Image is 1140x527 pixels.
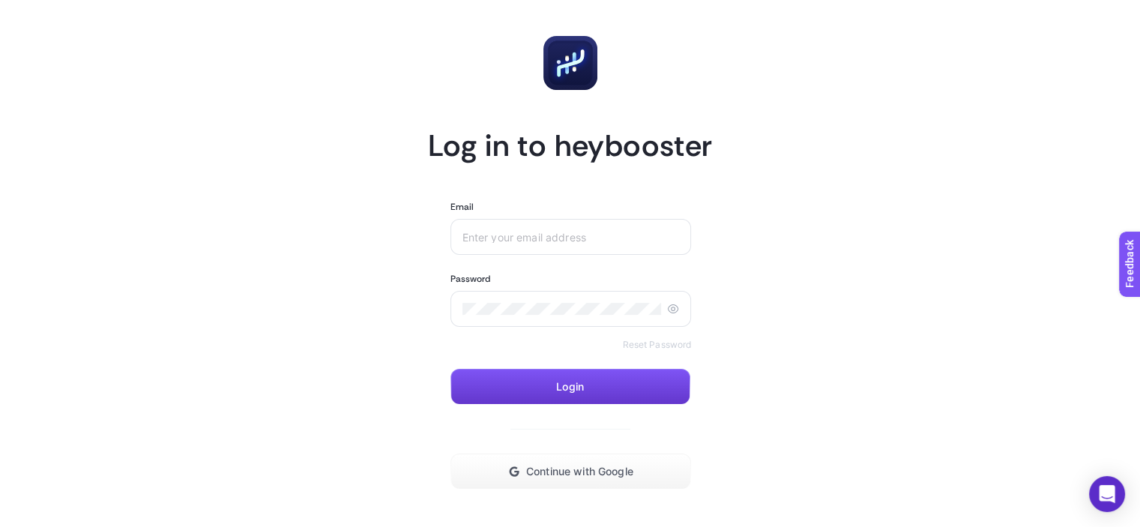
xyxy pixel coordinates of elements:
[9,4,57,16] span: Feedback
[622,339,691,351] a: Reset Password
[556,381,584,393] span: Login
[450,273,491,285] label: Password
[450,369,690,405] button: Login
[526,466,633,478] span: Continue with Google
[462,231,680,243] input: Enter your email address
[1089,476,1125,512] div: Open Intercom Messenger
[450,454,692,490] button: Continue with Google
[450,201,474,213] label: Email
[428,126,713,165] h1: Log in to heybooster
